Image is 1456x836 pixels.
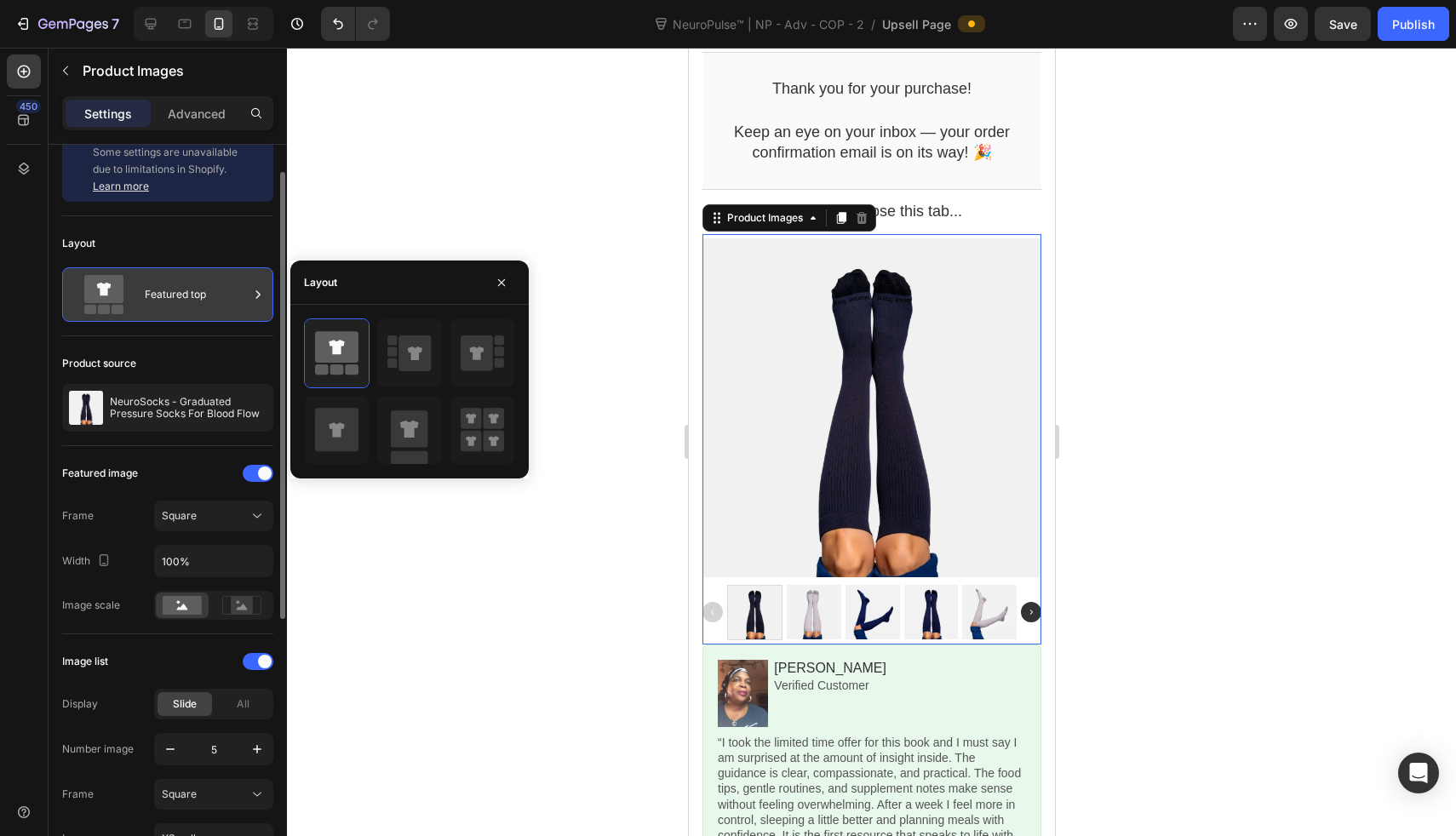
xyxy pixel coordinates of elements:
div: Undo/Redo [321,7,390,41]
p: 7 [112,14,119,34]
span: Save [1329,17,1357,31]
div: Layout [304,275,337,290]
div: Frame [62,508,94,524]
span: Slide [173,696,197,712]
p: Settings [84,105,132,123]
div: Product source [62,356,136,371]
div: Layout [62,236,95,251]
span: / [871,15,875,33]
input: Auto [155,546,272,576]
div: Featured top [145,275,249,314]
span: Upsell Page [882,15,951,33]
p: “I took the limited time offer for this book and I must say I am surprised at the amount of insig... [29,687,337,811]
span: All [237,696,249,712]
button: Square [154,501,273,531]
span: Square [162,787,197,800]
div: Image list [62,654,108,669]
button: Publish [1378,7,1449,41]
span: Square [162,509,197,522]
button: 7 [7,7,127,41]
div: Number image [62,742,134,757]
iframe: Design area [689,48,1055,836]
div: 450 [16,100,41,113]
div: Open Intercom Messenger [1398,753,1439,793]
div: Image scale [62,598,120,613]
div: Width [62,550,114,573]
img: product feature img [69,391,103,425]
button: Square [154,779,273,810]
p: NeuroSocks - Graduated Pressure Socks For Blood Flow [110,396,267,420]
div: Publish [1392,15,1435,33]
div: Frame [62,787,94,802]
p: Some settings are unavailable due to limitations in Shopify. [93,144,239,195]
div: Featured image [62,466,138,481]
p: Product Images [83,60,267,81]
span: NeuroPulse™ | NP - Adv - COP - 2 [669,15,868,33]
a: Learn more [93,180,149,192]
button: Save [1315,7,1371,41]
div: Display [62,696,98,712]
p: Advanced [168,105,226,123]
